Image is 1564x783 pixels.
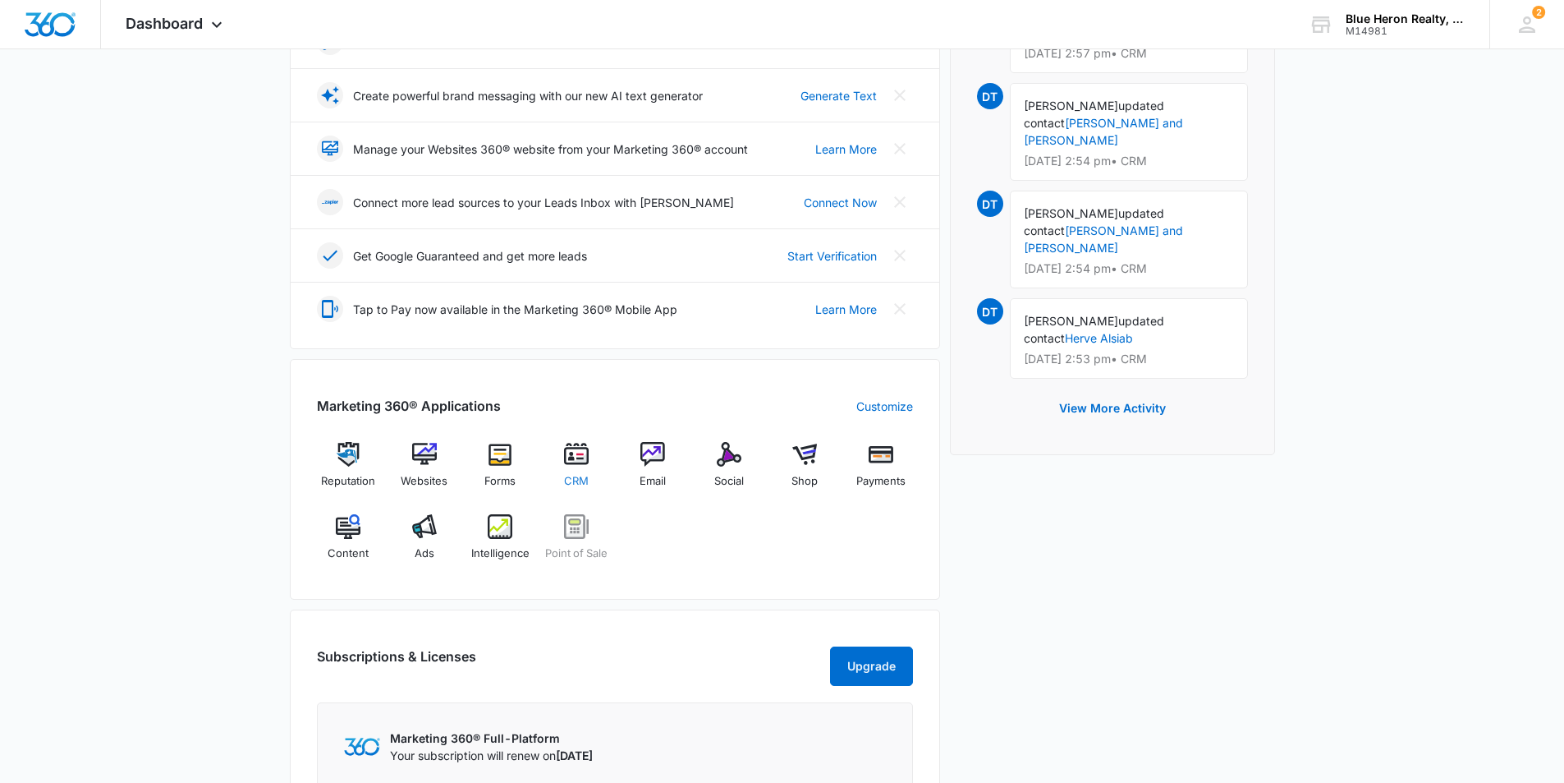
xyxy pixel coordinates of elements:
[469,514,532,573] a: Intelligence
[317,442,380,501] a: Reputation
[1024,48,1234,59] p: [DATE] 2:57 pm • CRM
[856,398,913,415] a: Customize
[977,83,1003,109] span: DT
[850,442,913,501] a: Payments
[856,473,906,490] span: Payments
[545,514,608,573] a: Point of Sale
[791,473,818,490] span: Shop
[545,442,608,501] a: CRM
[126,15,203,32] span: Dashboard
[697,442,760,501] a: Social
[815,301,877,318] a: Learn More
[353,247,587,265] p: Get Google Guaranteed and get more leads
[317,514,380,573] a: Content
[1346,12,1465,25] div: account name
[317,396,501,416] h2: Marketing 360® Applications
[1024,223,1183,255] a: [PERSON_NAME] and [PERSON_NAME]
[317,647,476,679] h2: Subscriptions & Licenses
[344,738,380,755] img: Marketing 360 Logo
[392,442,456,501] a: Websites
[401,473,447,490] span: Websites
[469,442,532,501] a: Forms
[353,301,677,318] p: Tap to Pay now available in the Marketing 360® Mobile App
[887,242,913,269] button: Close
[887,189,913,215] button: Close
[390,730,593,747] p: Marketing 360® Full-Platform
[556,748,593,762] span: [DATE]
[1024,99,1118,113] span: [PERSON_NAME]
[787,247,877,265] a: Start Verification
[640,473,666,490] span: Email
[1346,25,1465,37] div: account id
[887,136,913,162] button: Close
[321,473,375,490] span: Reputation
[353,194,734,211] p: Connect more lead sources to your Leads Inbox with [PERSON_NAME]
[353,140,748,158] p: Manage your Websites 360® website from your Marketing 360® account
[977,191,1003,217] span: DT
[471,546,530,562] span: Intelligence
[1024,314,1118,328] span: [PERSON_NAME]
[1024,263,1234,274] p: [DATE] 2:54 pm • CRM
[484,473,516,490] span: Forms
[353,87,703,104] p: Create powerful brand messaging with our new AI text generator
[887,296,913,322] button: Close
[714,473,744,490] span: Social
[800,87,877,104] a: Generate Text
[1065,331,1133,345] a: Herve Alsiab
[621,442,685,501] a: Email
[1024,116,1183,147] a: [PERSON_NAME] and [PERSON_NAME]
[887,82,913,108] button: Close
[1024,206,1118,220] span: [PERSON_NAME]
[1532,6,1545,19] span: 2
[1024,353,1234,365] p: [DATE] 2:53 pm • CRM
[564,473,589,490] span: CRM
[830,647,913,686] button: Upgrade
[328,546,369,562] span: Content
[773,442,837,501] a: Shop
[545,546,608,562] span: Point of Sale
[1024,155,1234,167] p: [DATE] 2:54 pm • CRM
[1043,389,1182,428] button: View More Activity
[392,514,456,573] a: Ads
[977,298,1003,325] span: DT
[815,140,877,158] a: Learn More
[415,546,434,562] span: Ads
[804,194,877,211] a: Connect Now
[1532,6,1545,19] div: notifications count
[390,747,593,764] p: Your subscription will renew on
